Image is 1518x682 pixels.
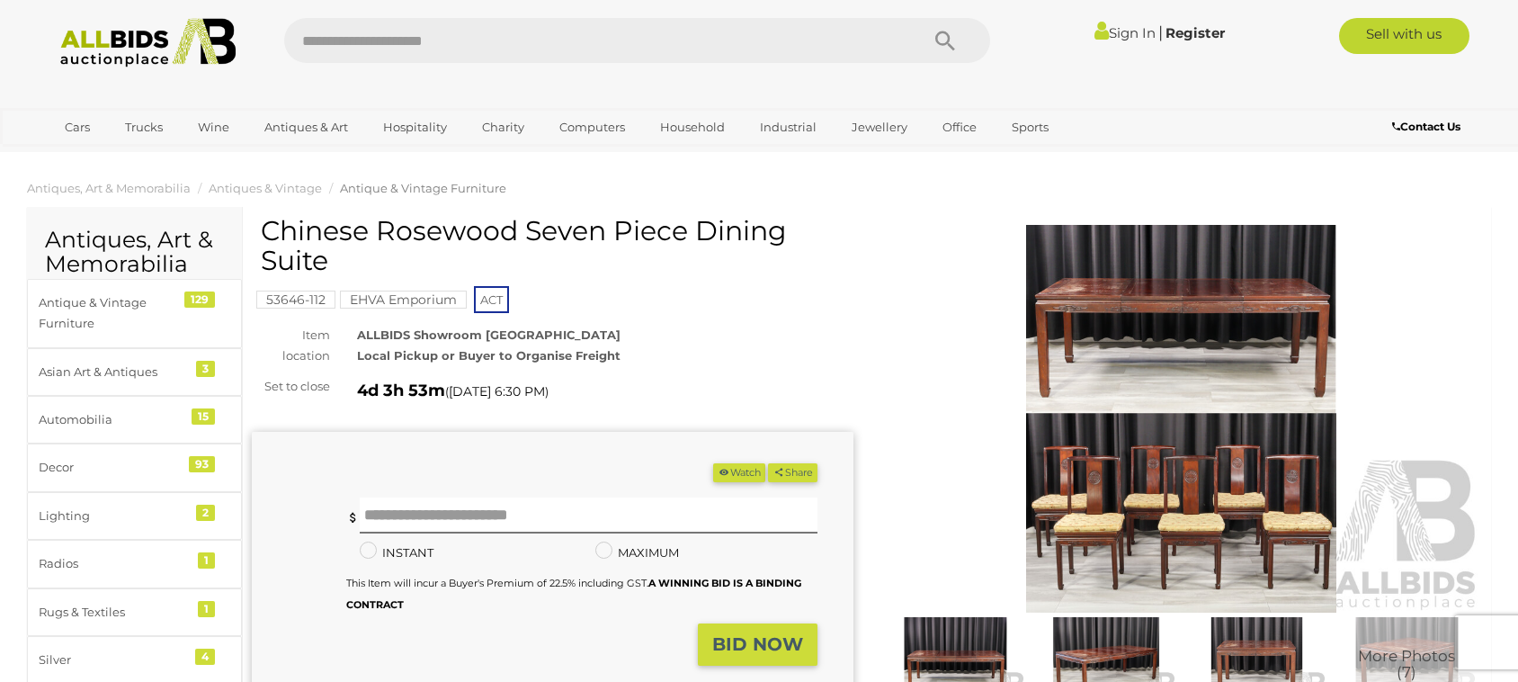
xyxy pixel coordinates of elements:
div: Antique & Vintage Furniture [39,292,187,335]
h1: Chinese Rosewood Seven Piece Dining Suite [261,216,849,275]
a: [GEOGRAPHIC_DATA] [53,142,204,172]
b: Contact Us [1392,120,1460,133]
div: Silver [39,650,187,670]
a: Sell with us [1339,18,1469,54]
div: 129 [184,292,215,308]
a: Household [648,112,737,142]
button: Search [900,18,990,63]
button: Watch [713,463,765,482]
div: 3 [196,361,215,377]
a: Wine [186,112,241,142]
strong: ALLBIDS Showroom [GEOGRAPHIC_DATA] [357,328,621,342]
a: Cars [53,112,102,142]
strong: BID NOW [712,633,803,655]
a: Asian Art & Antiques 3 [27,348,242,396]
div: Radios [39,553,187,574]
span: ACT [474,286,509,313]
button: BID NOW [698,624,817,666]
span: ( ) [445,384,549,399]
a: Antiques & Vintage [209,181,322,195]
li: Watch this item [713,463,765,482]
span: More Photos (7) [1358,648,1455,681]
div: Decor [39,457,187,478]
div: Asian Art & Antiques [39,362,187,382]
a: Trucks [113,112,174,142]
a: Register [1165,24,1225,41]
a: Antiques, Art & Memorabilia [27,181,191,195]
button: Share [768,463,817,482]
a: Sports [1000,112,1060,142]
a: Rugs & Textiles 1 [27,588,242,636]
mark: EHVA Emporium [340,291,467,309]
a: Office [931,112,988,142]
span: [DATE] 6:30 PM [449,383,545,399]
b: A WINNING BID IS A BINDING CONTRACT [346,577,801,610]
div: Item location [238,325,344,367]
img: Chinese Rosewood Seven Piece Dining Suite [880,225,1482,613]
div: 2 [196,505,215,521]
a: Jewellery [840,112,919,142]
span: | [1158,22,1163,42]
h2: Antiques, Art & Memorabilia [45,228,224,277]
div: 4 [195,649,215,665]
div: Rugs & Textiles [39,602,187,623]
a: 53646-112 [256,292,335,307]
div: Automobilia [39,409,187,430]
div: Set to close [238,376,344,397]
div: 93 [189,456,215,472]
a: Sign In [1094,24,1156,41]
img: Allbids.com.au [50,18,246,67]
a: Antique & Vintage Furniture 129 [27,279,242,348]
a: Antiques & Art [253,112,360,142]
a: Decor 93 [27,444,242,491]
a: Automobilia 15 [27,396,242,444]
small: This Item will incur a Buyer's Premium of 22.5% including GST. [346,577,801,610]
div: 15 [192,408,215,425]
a: Radios 1 [27,540,242,588]
a: EHVA Emporium [340,292,467,307]
div: Lighting [39,506,187,526]
a: Industrial [748,112,828,142]
a: Antique & Vintage Furniture [340,181,506,195]
strong: Local Pickup or Buyer to Organise Freight [357,348,621,363]
a: Contact Us [1392,117,1465,137]
strong: 4d 3h 53m [357,381,445,400]
div: 1 [198,552,215,569]
label: INSTANT [360,543,433,563]
div: 1 [198,601,215,617]
a: Computers [548,112,637,142]
mark: 53646-112 [256,291,335,309]
a: Lighting 2 [27,492,242,540]
a: Hospitality [371,112,459,142]
label: MAXIMUM [595,543,679,563]
a: Charity [470,112,536,142]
